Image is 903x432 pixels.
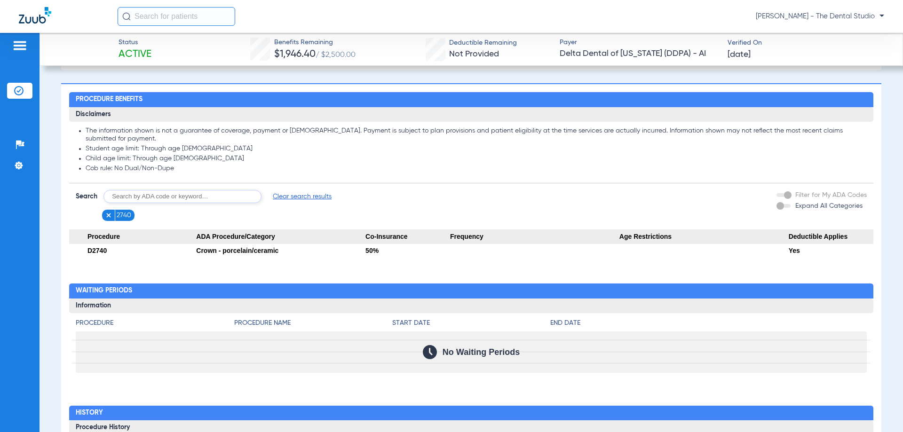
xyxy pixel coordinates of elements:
span: No Waiting Periods [443,347,520,357]
span: Deductible Remaining [449,38,517,48]
div: Yes [789,244,873,257]
app-breakdown-title: Procedure [76,318,234,331]
div: Crown - porcelain/ceramic [196,244,365,257]
li: Child age limit: Through age [DEMOGRAPHIC_DATA] [86,155,866,163]
span: Deductible Applies [789,229,873,244]
h4: Start Date [392,318,550,328]
span: Payer [560,38,720,47]
h4: Procedure Name [234,318,392,328]
span: Benefits Remaining [274,38,356,47]
h2: History [69,406,873,421]
h4: Procedure [76,318,234,328]
span: [DATE] [728,49,751,61]
input: Search by ADA code or keyword… [103,190,261,203]
h4: End Date [550,318,866,328]
span: $1,946.40 [274,49,316,59]
span: ADA Procedure/Category [196,229,365,244]
app-breakdown-title: Start Date [392,318,550,331]
img: Zuub Logo [19,7,51,24]
li: Cob rule: No Dual/Non-Dupe [86,165,866,173]
span: Frequency [450,229,619,244]
span: D2740 [87,247,107,254]
app-breakdown-title: End Date [550,318,866,331]
span: Verified On [728,38,887,48]
span: Co-Insurance [365,229,450,244]
span: Status [119,38,151,47]
app-breakdown-title: Procedure Name [234,318,392,331]
span: Age Restrictions [619,229,789,244]
span: Clear search results [273,192,332,201]
h2: Procedure Benefits [69,92,873,107]
li: The information shown is not a guarantee of coverage, payment or [DEMOGRAPHIC_DATA]. Payment is s... [86,127,866,143]
span: 2740 [117,211,131,220]
h3: Information [69,298,873,314]
img: Search Icon [122,12,131,21]
span: Procedure [69,229,196,244]
img: x.svg [105,212,112,219]
span: [PERSON_NAME] - The Dental Studio [756,12,884,21]
h3: Disclaimers [69,107,873,122]
span: / $2,500.00 [316,51,356,59]
img: Calendar [423,345,437,359]
span: Expand All Categories [795,203,863,209]
span: Delta Dental of [US_STATE] (DDPA) - AI [560,48,720,60]
iframe: Chat Widget [856,387,903,432]
input: Search for patients [118,7,235,26]
div: 50% [365,244,450,257]
span: Not Provided [449,50,499,58]
h2: Waiting Periods [69,283,873,298]
span: Active [119,48,151,61]
img: hamburger-icon [12,40,27,51]
label: Filter for My ADA Codes [793,190,867,200]
span: Search [76,192,97,201]
li: Student age limit: Through age [DEMOGRAPHIC_DATA] [86,145,866,153]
